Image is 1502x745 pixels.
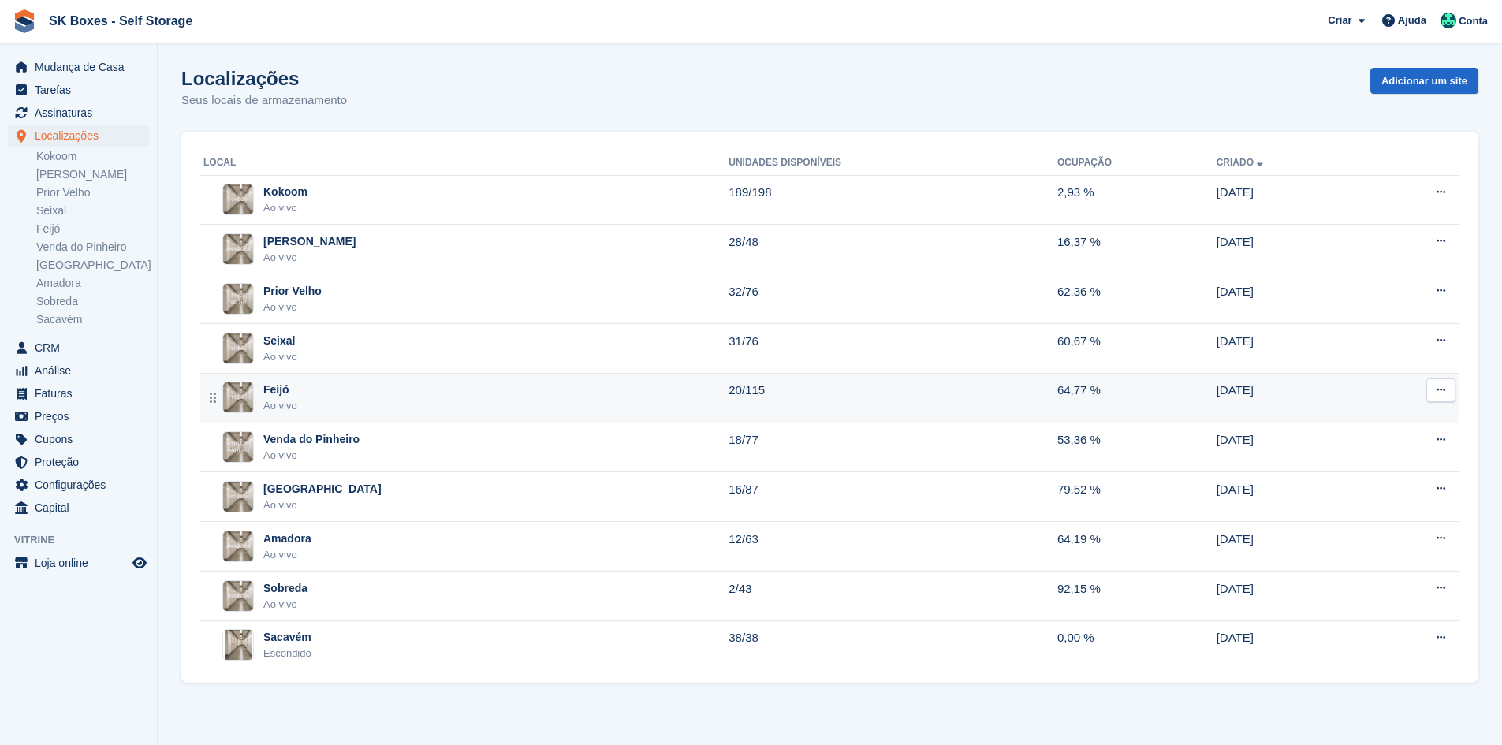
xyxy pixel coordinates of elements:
[729,324,1057,374] td: 31/76
[181,68,347,89] h1: Localizações
[35,428,129,450] span: Cupons
[1057,423,1217,472] td: 53,36 %
[263,597,307,613] div: Ao vivo
[263,200,307,216] div: Ao vivo
[1057,373,1217,423] td: 64,77 %
[263,448,360,464] div: Ao vivo
[263,382,297,398] div: Feijó
[36,222,149,237] a: Feijó
[36,149,149,164] a: Kokoom
[8,405,149,427] a: menu
[1328,13,1351,28] span: Criar
[223,234,253,264] img: Imagem do site Amadora II
[14,532,157,548] span: Vitrine
[1057,324,1217,374] td: 60,67 %
[263,580,307,597] div: Sobreda
[263,250,356,266] div: Ao vivo
[729,175,1057,225] td: 189/198
[1057,472,1217,522] td: 79,52 %
[35,382,129,404] span: Faturas
[1057,572,1217,621] td: 92,15 %
[1217,472,1362,522] td: [DATE]
[1057,175,1217,225] td: 2,93 %
[263,547,311,563] div: Ao vivo
[8,359,149,382] a: menu
[729,472,1057,522] td: 16/87
[8,497,149,519] a: menu
[223,333,253,363] img: Imagem do site Seixal
[225,629,252,661] img: Imagem do site Sacavém
[43,8,199,34] a: SK Boxes - Self Storage
[263,283,322,300] div: Prior Velho
[1057,225,1217,274] td: 16,37 %
[223,482,253,512] img: Imagem do site Setúbal
[1057,522,1217,572] td: 64,19 %
[729,151,1057,176] th: Unidades disponíveis
[8,102,149,124] a: menu
[35,497,129,519] span: Capital
[263,629,311,646] div: Sacavém
[36,294,149,309] a: Sobreda
[1370,68,1478,94] a: Adicionar um site
[1459,13,1488,29] span: Conta
[35,125,129,147] span: Localizações
[729,274,1057,324] td: 32/76
[263,497,382,513] div: Ao vivo
[1217,572,1362,621] td: [DATE]
[36,258,149,273] a: [GEOGRAPHIC_DATA]
[8,382,149,404] a: menu
[35,79,129,101] span: Tarefas
[35,359,129,382] span: Análise
[36,240,149,255] a: Venda do Pinheiro
[35,405,129,427] span: Preços
[1217,175,1362,225] td: [DATE]
[263,431,360,448] div: Venda do Pinheiro
[1057,151,1217,176] th: Ocupação
[35,102,129,124] span: Assinaturas
[263,646,311,661] div: Escondido
[223,382,253,412] img: Imagem do site Feijó
[223,581,253,611] img: Imagem do site Sobreda
[35,451,129,473] span: Proteção
[1217,324,1362,374] td: [DATE]
[1441,13,1456,28] img: SK Boxes - Comercial
[35,474,129,496] span: Configurações
[8,552,149,574] a: menu
[1217,423,1362,472] td: [DATE]
[8,79,149,101] a: menu
[130,553,149,572] a: Loja de pré-visualização
[223,184,253,214] img: Imagem do site Kokoom
[8,474,149,496] a: menu
[13,9,36,33] img: stora-icon-8386f47178a22dfd0bd8f6a31ec36ba5ce8667c1dd55bd0f319d3a0aa187defe.svg
[1217,522,1362,572] td: [DATE]
[1217,225,1362,274] td: [DATE]
[36,167,149,182] a: [PERSON_NAME]
[35,552,129,574] span: Loja online
[263,233,356,250] div: [PERSON_NAME]
[1217,620,1362,669] td: [DATE]
[200,151,729,176] th: Local
[729,572,1057,621] td: 2/43
[36,312,149,327] a: Sacavém
[35,337,129,359] span: CRM
[8,428,149,450] a: menu
[35,56,129,78] span: Mudança de Casa
[8,451,149,473] a: menu
[8,125,149,147] a: menu
[263,481,382,497] div: [GEOGRAPHIC_DATA]
[729,225,1057,274] td: 28/48
[223,531,253,561] img: Imagem do site Amadora
[1057,274,1217,324] td: 62,36 %
[36,185,149,200] a: Prior Velho
[8,337,149,359] a: menu
[263,531,311,547] div: Amadora
[1217,274,1362,324] td: [DATE]
[263,349,297,365] div: Ao vivo
[36,276,149,291] a: Amadora
[1217,373,1362,423] td: [DATE]
[36,203,149,218] a: Seixal
[1217,157,1266,168] a: Criado
[263,300,322,315] div: Ao vivo
[729,620,1057,669] td: 38/38
[181,91,347,110] p: Seus locais de armazenamento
